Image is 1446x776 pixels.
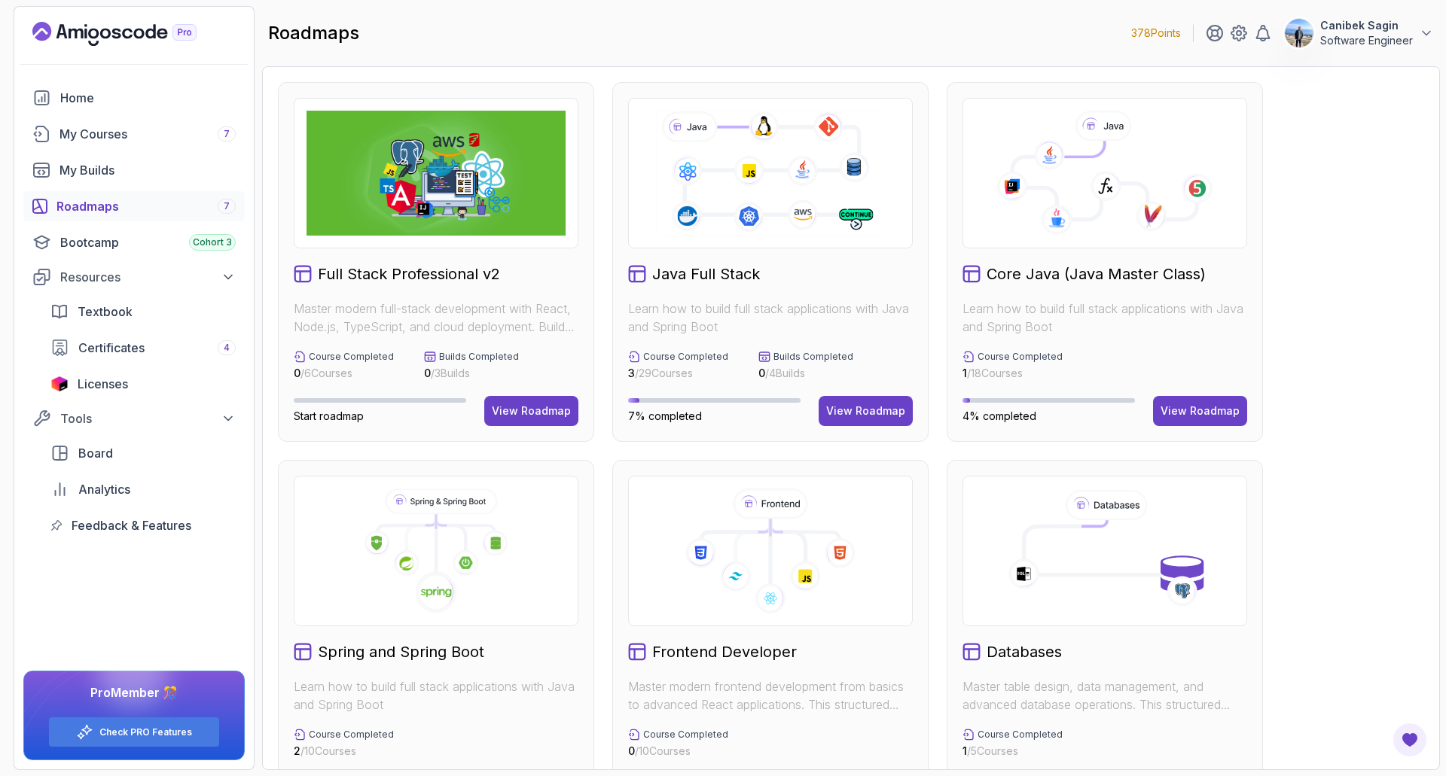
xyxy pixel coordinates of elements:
[48,717,220,747] button: Check PRO Features
[294,744,300,757] span: 2
[318,641,484,662] h2: Spring and Spring Boot
[962,366,1063,381] p: / 18 Courses
[60,89,236,107] div: Home
[294,409,364,422] span: Start roadmap
[439,351,519,363] p: Builds Completed
[193,236,232,248] span: Cohort 3
[978,729,1063,741] p: Course Completed
[758,366,853,381] p: / 4 Builds
[59,161,236,179] div: My Builds
[826,403,905,418] div: View Roadmap
[294,677,578,714] p: Learn how to build full stack applications with Java and Spring Boot
[99,726,192,738] a: Check PRO Features
[60,233,236,251] div: Bootcamp
[643,729,728,741] p: Course Completed
[56,197,236,215] div: Roadmaps
[758,367,765,379] span: 0
[773,351,853,363] p: Builds Completed
[309,351,394,363] p: Course Completed
[962,409,1036,422] span: 4% completed
[41,297,245,327] a: textbook
[23,405,245,432] button: Tools
[1161,403,1240,418] div: View Roadmap
[628,300,913,336] p: Learn how to build full stack applications with Java and Spring Boot
[652,263,760,285] h2: Java Full Stack
[1392,722,1428,758] button: Open Feedback Button
[23,263,245,291] button: Resources
[50,376,69,391] img: jetbrains icon
[78,480,130,498] span: Analytics
[819,396,913,426] button: View Roadmap
[41,369,245,399] a: licenses
[492,403,571,418] div: View Roadmap
[23,119,245,149] a: courses
[1320,18,1413,33] p: Canibek Sagin
[987,641,1062,662] h2: Databases
[294,367,300,379] span: 0
[59,125,236,143] div: My Courses
[23,155,245,185] a: builds
[294,300,578,336] p: Master modern full-stack development with React, Node.js, TypeScript, and cloud deployment. Build...
[23,83,245,113] a: home
[78,375,128,393] span: Licenses
[1284,18,1434,48] button: user profile imageCanibek SaginSoftware Engineer
[78,339,145,357] span: Certificates
[41,474,245,504] a: analytics
[1131,26,1181,41] p: 378 Points
[268,21,359,45] h2: roadmaps
[23,191,245,221] a: roadmaps
[628,367,635,379] span: 3
[32,22,231,46] a: Landing page
[224,200,230,212] span: 7
[41,510,245,540] a: feedback
[962,744,1063,759] p: / 5 Courses
[628,366,728,381] p: / 29 Courses
[72,516,191,534] span: Feedback & Features
[484,396,578,426] button: View Roadmap
[628,744,728,759] p: / 10 Courses
[962,300,1247,336] p: Learn how to build full stack applications with Java and Spring Boot
[628,744,635,757] span: 0
[41,333,245,363] a: certificates
[294,366,394,381] p: / 6 Courses
[962,677,1247,714] p: Master table design, data management, and advanced database operations. This structured learning ...
[294,744,394,759] p: / 10 Courses
[628,409,702,422] span: 7% completed
[307,111,566,236] img: Full Stack Professional v2
[224,342,230,354] span: 4
[652,641,797,662] h2: Frontend Developer
[987,263,1206,285] h2: Core Java (Java Master Class)
[60,409,236,428] div: Tools
[424,367,431,379] span: 0
[41,438,245,468] a: board
[962,744,967,757] span: 1
[78,303,133,321] span: Textbook
[1320,33,1413,48] p: Software Engineer
[78,444,113,462] span: Board
[628,677,913,714] p: Master modern frontend development from basics to advanced React applications. This structured le...
[424,366,519,381] p: / 3 Builds
[23,227,245,257] a: bootcamp
[224,128,230,140] span: 7
[978,351,1063,363] p: Course Completed
[60,268,236,286] div: Resources
[309,729,394,741] p: Course Completed
[962,367,967,379] span: 1
[318,263,500,285] h2: Full Stack Professional v2
[643,351,728,363] p: Course Completed
[1285,19,1313,47] img: user profile image
[1153,396,1247,426] button: View Roadmap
